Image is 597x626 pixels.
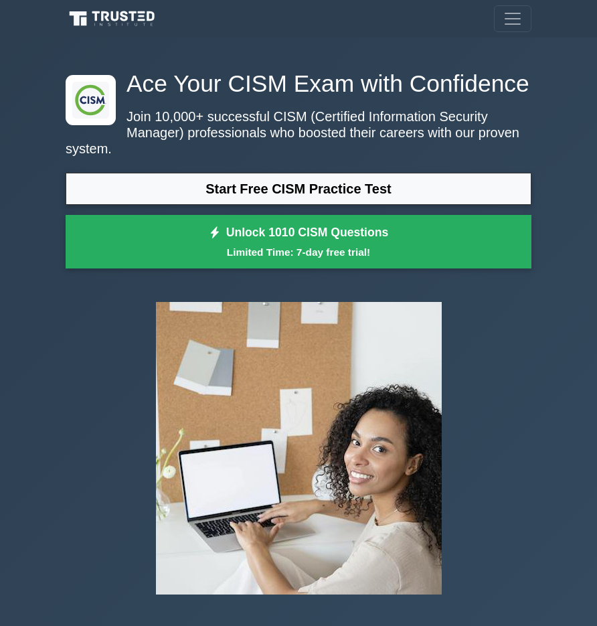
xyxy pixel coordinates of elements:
[82,244,515,260] small: Limited Time: 7-day free trial!
[66,70,531,98] h1: Ace Your CISM Exam with Confidence
[66,108,531,157] p: Join 10,000+ successful CISM (Certified Information Security Manager) professionals who boosted t...
[66,173,531,205] a: Start Free CISM Practice Test
[66,215,531,268] a: Unlock 1010 CISM QuestionsLimited Time: 7-day free trial!
[494,5,531,32] button: Toggle navigation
